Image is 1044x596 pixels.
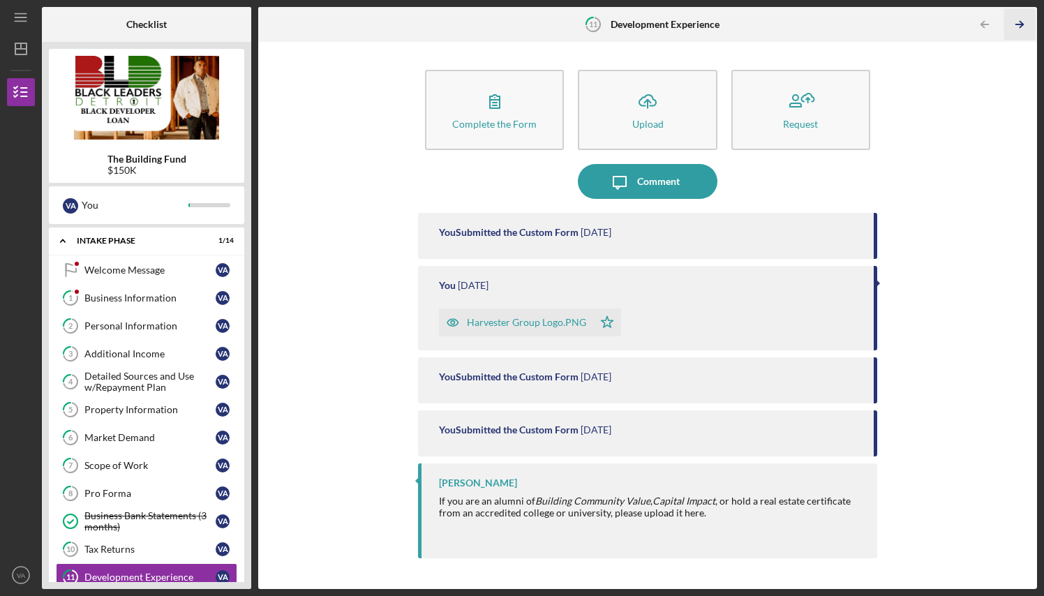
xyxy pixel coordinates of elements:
div: V A [216,375,230,389]
div: You Submitted the Custom Form [439,227,579,238]
a: 6Market DemandVA [56,424,237,452]
div: Business Bank Statements (3 months) [84,510,216,532]
tspan: 5 [68,405,73,415]
tspan: 11 [66,573,75,582]
a: 10Tax ReturnsVA [56,535,237,563]
div: Property Information [84,404,216,415]
button: Complete the Form [425,70,564,150]
div: Welcome Message [84,265,216,276]
div: [PERSON_NAME] [439,477,517,489]
tspan: 10 [66,545,75,554]
tspan: 3 [68,350,73,359]
time: 2025-07-29 20:08 [581,371,611,382]
div: Detailed Sources and Use w/Repayment Plan [84,371,216,393]
em: Capital Impact [652,495,715,507]
div: V A [216,542,230,556]
b: The Building Fund [107,154,186,165]
div: Comment [637,164,680,199]
button: Comment [578,164,717,199]
a: 7Scope of WorkVA [56,452,237,479]
div: Business Information [84,292,216,304]
div: Personal Information [84,320,216,331]
div: V A [216,459,230,472]
div: V A [216,263,230,277]
div: Request [783,119,818,129]
time: 2025-07-30 01:48 [458,280,489,291]
tspan: 1 [68,294,73,303]
time: 2025-07-30 23:06 [581,227,611,238]
div: Scope of Work [84,460,216,471]
div: V A [216,291,230,305]
div: Development Experience [84,572,216,583]
a: 3Additional IncomeVA [56,340,237,368]
time: 2025-07-18 19:23 [581,424,611,435]
a: 2Personal InformationVA [56,312,237,340]
div: V A [216,514,230,528]
a: 4Detailed Sources and Use w/Repayment PlanVA [56,368,237,396]
button: Harvester Group Logo.PNG [439,308,621,336]
button: VA [7,561,35,589]
div: Upload [632,119,664,129]
a: 5Property InformationVA [56,396,237,424]
div: If you are an alumni of , , or hold a real estate certificate from an accredited college or unive... [439,496,863,518]
tspan: 6 [68,433,73,442]
div: Pro Forma [84,488,216,499]
div: V A [63,198,78,214]
button: Request [731,70,870,150]
text: VA [17,572,26,579]
a: 8Pro FormaVA [56,479,237,507]
div: You Submitted the Custom Form [439,371,579,382]
div: V A [216,431,230,445]
button: Upload [578,70,717,150]
a: Welcome MessageVA [56,256,237,284]
img: Product logo [49,56,244,140]
div: Complete the Form [452,119,537,129]
div: V A [216,570,230,584]
a: Business Bank Statements (3 months)VA [56,507,237,535]
tspan: 7 [68,461,73,470]
tspan: 2 [68,322,73,331]
div: You Submitted the Custom Form [439,424,579,435]
div: V A [216,319,230,333]
b: Checklist [126,19,167,30]
div: You [439,280,456,291]
div: V A [216,486,230,500]
div: Intake Phase [77,237,199,245]
div: You [82,193,188,217]
div: V A [216,347,230,361]
div: Market Demand [84,432,216,443]
div: Tax Returns [84,544,216,555]
div: V A [216,403,230,417]
tspan: 11 [589,20,597,29]
div: Additional Income [84,348,216,359]
div: $150K [107,165,186,176]
div: 1 / 14 [209,237,234,245]
tspan: 8 [68,489,73,498]
em: Building Community Value [535,495,650,507]
a: 11Development ExperienceVA [56,563,237,591]
tspan: 4 [68,378,73,387]
b: Development Experience [611,19,719,30]
a: 1Business InformationVA [56,284,237,312]
div: Harvester Group Logo.PNG [467,317,586,328]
